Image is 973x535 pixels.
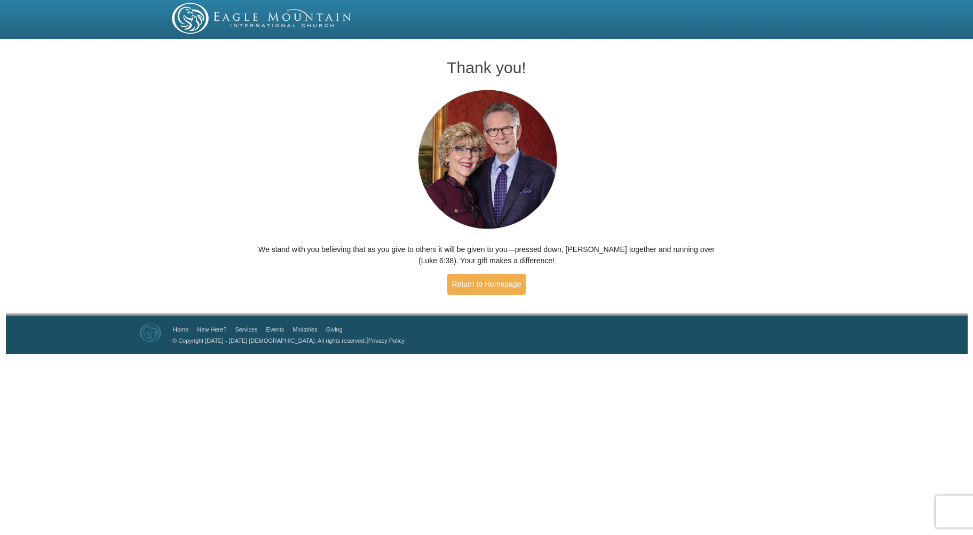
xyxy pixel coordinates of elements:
a: Giving [326,326,343,333]
a: Events [266,326,284,333]
img: Pastors George and Terri Pearsons [408,86,565,233]
a: Ministries [292,326,317,333]
a: Home [173,326,188,333]
p: We stand with you believing that as you give to others it will be given to you—pressed down, [PER... [249,244,724,266]
a: Privacy Policy [368,337,405,344]
img: EMIC [172,3,352,34]
h1: Thank you! [249,59,724,76]
a: Return to Homepage [447,274,526,295]
a: Services [235,326,257,333]
img: Eagle Mountain International Church [140,324,161,342]
a: © Copyright [DATE] - [DATE] [DEMOGRAPHIC_DATA]. All rights reserved. [172,337,366,344]
p: | [169,335,405,346]
a: New Here? [197,326,226,333]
